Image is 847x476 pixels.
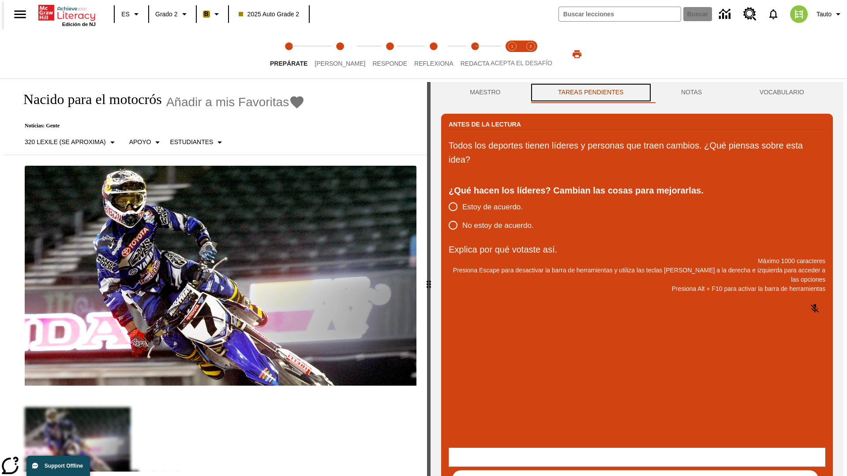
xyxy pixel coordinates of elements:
[14,91,162,108] h1: Nacido para el motocrós
[21,134,121,150] button: Seleccione Lexile, 320 Lexile (Se aproxima)
[449,266,825,284] p: Presiona Escape para desactivar la barra de herramientas y utiliza las teclas [PERSON_NAME] a la ...
[738,2,762,26] a: Centro de recursos, Se abrirá en una pestaña nueva.
[307,30,372,78] button: Lee step 2 of 5
[166,94,305,110] button: Añadir a mis Favoritas - Nacido para el motocrós
[170,138,213,147] p: Estudiantes
[431,82,843,476] div: activity
[263,30,315,78] button: Prepárate step 1 of 5
[121,10,130,19] span: ES
[804,298,825,319] button: Haga clic para activar la función de reconocimiento de voz
[152,6,193,22] button: Grado: Grado 2, Elige un grado
[449,242,825,257] p: Explica por qué votaste así.
[449,197,541,234] div: poll
[4,82,427,472] div: reading
[449,119,521,129] h2: Antes de la lectura
[166,95,289,109] span: Añadir a mis Favoritas
[62,22,96,27] span: Edición de NJ
[117,6,146,22] button: Lenguaje: ES, Selecciona un idioma
[270,60,307,67] span: Prepárate
[529,44,532,48] text: 2
[45,463,83,469] span: Support Offline
[449,284,825,294] p: Presiona Alt + F10 para activar la barra de herramientas
[25,166,416,386] img: El corredor de motocrós James Stewart vuela por los aires en su motocicleta de montaña
[14,123,305,129] p: Noticias: Gente
[563,46,591,62] button: Imprimir
[407,30,461,78] button: Reflexiona step 4 of 5
[129,138,151,147] p: Apoyo
[817,10,832,19] span: Tauto
[126,134,167,150] button: Tipo de apoyo, Apoyo
[491,59,552,67] span: ACEPTA EL DESAFÍO
[461,60,490,67] span: Redacta
[372,60,407,67] span: Responde
[529,82,652,103] button: TAREAS PENDIENTES
[449,183,825,197] div: ¿Qué hacen los líderes? Cambian las cosas para mejorarlas.
[427,82,431,476] div: Pulsa la tecla de intro o la barra espaciadora y luego presiona las flechas de derecha e izquierd...
[441,82,529,103] button: Maestro
[239,10,300,19] span: 2025 Auto Grade 2
[511,44,513,48] text: 1
[4,7,129,15] body: Explica por qué votaste así. Máximo 1000 caracteres Presiona Alt + F10 para activar la barra de h...
[414,60,453,67] span: Reflexiona
[166,134,229,150] button: Seleccionar estudiante
[199,6,225,22] button: Boost El color de la clase es anaranjado claro. Cambiar el color de la clase.
[453,30,497,78] button: Redacta step 5 of 5
[462,220,534,231] span: No estoy de acuerdo.
[204,8,209,19] span: B
[449,138,825,167] p: Todos los deportes tienen líderes y personas que traen cambios. ¿Qué piensas sobre esta idea?
[813,6,847,22] button: Perfil/Configuración
[26,456,90,476] button: Support Offline
[785,3,813,26] button: Escoja un nuevo avatar
[731,82,833,103] button: VOCABULARIO
[38,3,96,27] div: Portada
[652,82,731,103] button: NOTAS
[25,138,106,147] p: 320 Lexile (Se aproxima)
[462,201,523,213] span: Estoy de acuerdo.
[559,7,681,21] input: Buscar campo
[155,10,178,19] span: Grado 2
[365,30,414,78] button: Responde step 3 of 5
[790,5,808,23] img: avatar image
[441,82,833,103] div: Instructional Panel Tabs
[499,30,525,78] button: Acepta el desafío lee step 1 of 2
[762,3,785,26] a: Notificaciones
[7,1,33,27] button: Abrir el menú lateral
[518,30,543,78] button: Acepta el desafío contesta step 2 of 2
[449,257,825,266] p: Máximo 1000 caracteres
[714,2,738,26] a: Centro de información
[315,60,365,67] span: [PERSON_NAME]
